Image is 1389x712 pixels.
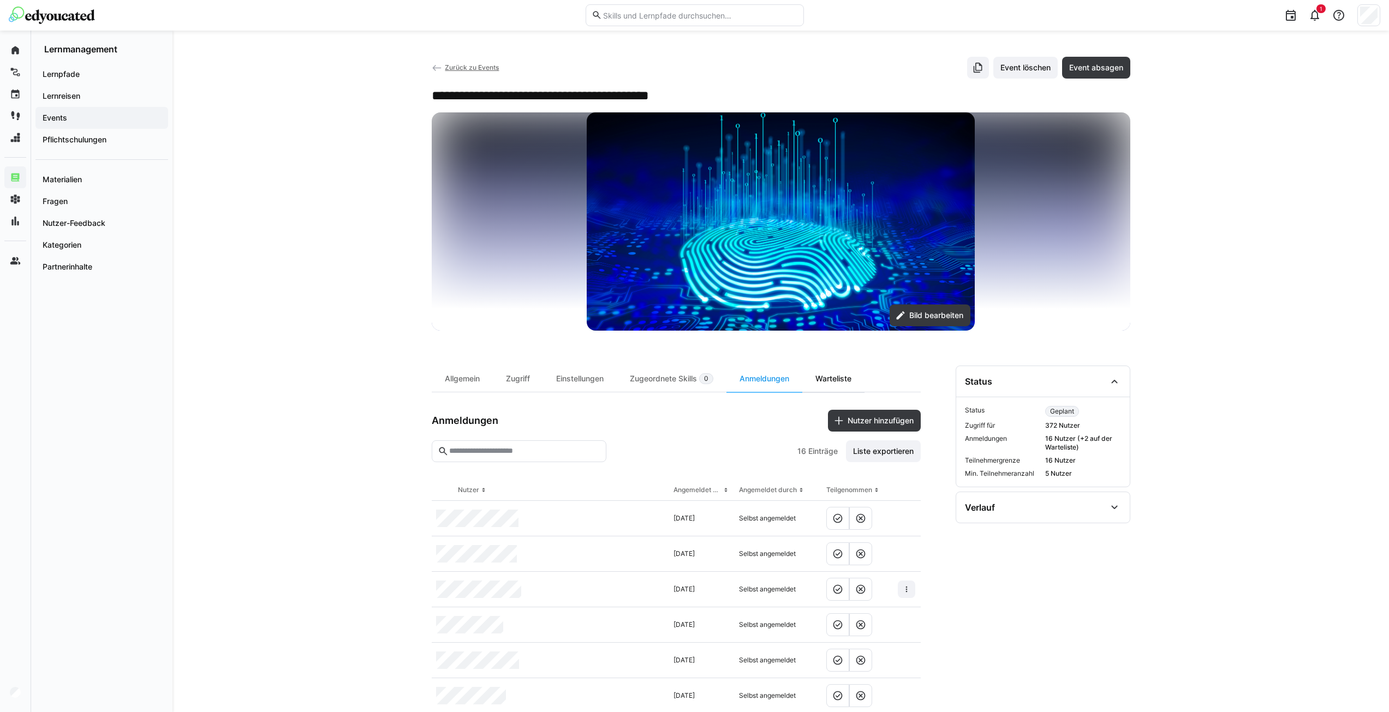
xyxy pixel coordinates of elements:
h3: Anmeldungen [432,415,498,427]
span: 1 [1320,5,1322,12]
input: Skills und Lernpfade durchsuchen… [602,10,797,20]
span: Status [965,406,1041,417]
span: Anmeldungen [965,434,1041,452]
span: Selbst angemeldet [739,514,796,523]
span: 16 [797,446,806,457]
div: Verlauf [965,502,995,513]
span: Selbst angemeldet [739,585,796,594]
a: Zurück zu Events [432,63,499,71]
div: Teilgenommen [826,486,872,494]
span: Selbst angemeldet [739,620,796,629]
button: Event löschen [993,57,1058,79]
span: 5 Nutzer [1045,469,1121,478]
div: Status [965,376,992,387]
div: Einstellungen [543,366,617,392]
div: Nutzer [458,486,479,494]
span: Zurück zu Events [445,63,499,71]
div: Angemeldet am [673,486,722,494]
span: Selbst angemeldet [739,691,796,700]
div: Angemeldet durch [739,486,797,494]
span: Einträge [808,446,838,457]
span: [DATE] [673,514,695,523]
span: Min. Teilnehmeranzahl [965,469,1041,478]
span: [DATE] [673,656,695,665]
span: 16 Nutzer [1045,456,1121,465]
button: Nutzer hinzufügen [828,410,921,432]
span: [DATE] [673,585,695,594]
div: Allgemein [432,366,493,392]
button: Liste exportieren [846,440,921,462]
span: Selbst angemeldet [739,549,796,558]
div: Warteliste [802,366,865,392]
span: Event absagen [1068,62,1125,73]
span: [DATE] [673,549,695,558]
button: Event absagen [1062,57,1130,79]
span: 16 Nutzer (+2 auf der Warteliste) [1045,434,1121,452]
span: Selbst angemeldet [739,656,796,665]
span: Zugriff für [965,421,1041,430]
span: [DATE] [673,691,695,700]
span: [DATE] [673,620,695,629]
span: Geplant [1050,407,1074,416]
span: Bild bearbeiten [908,310,965,321]
span: 0 [704,374,708,383]
div: Anmeldungen [726,366,802,392]
button: Bild bearbeiten [890,304,970,326]
span: Nutzer hinzufügen [846,415,915,426]
span: Teilnehmergrenze [965,456,1041,465]
span: Event löschen [999,62,1052,73]
span: Liste exportieren [851,446,915,457]
span: 372 Nutzer [1045,421,1121,430]
div: Zugriff [493,366,543,392]
div: Zugeordnete Skills [617,366,726,392]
